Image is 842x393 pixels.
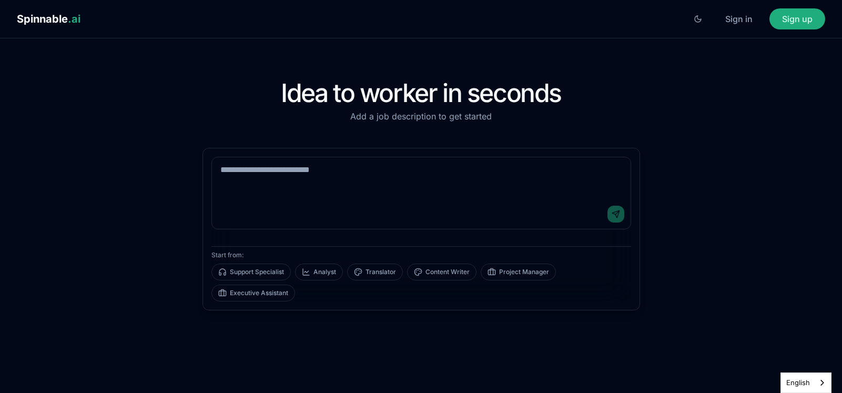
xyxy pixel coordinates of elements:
[202,110,640,123] p: Add a job description to get started
[780,372,831,393] div: Language
[202,80,640,106] h1: Idea to worker in seconds
[211,251,631,259] p: Start from:
[68,13,80,25] span: .ai
[781,373,831,392] a: English
[780,372,831,393] aside: Language selected: English
[407,264,476,280] button: Content Writer
[17,13,80,25] span: Spinnable
[687,8,708,29] button: Switch to light mode
[211,264,291,280] button: Support Specialist
[481,264,556,280] button: Project Manager
[347,264,403,280] button: Translator
[295,264,343,280] button: Analyst
[769,8,825,29] button: Sign up
[211,285,295,301] button: Executive Assistant
[713,8,765,29] button: Sign in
